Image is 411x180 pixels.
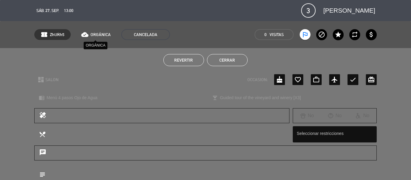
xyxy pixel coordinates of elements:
[84,42,107,49] div: ORGÁNICA
[45,76,59,83] span: SALON
[313,76,320,83] i: work_outline
[50,31,64,38] span: ZhURh5
[349,76,357,83] i: check
[368,31,375,38] i: attach_money
[321,112,349,120] div: No
[349,112,376,120] div: No
[276,76,283,83] i: cake
[39,111,46,120] i: healing
[37,76,45,83] i: dashboard
[39,149,46,157] i: chat
[91,31,111,38] span: ORGÁNICA
[301,31,309,38] i: outlined_flag
[220,94,301,101] span: Guided tour of the vineyard and winery [X3]
[41,31,48,38] span: confirmation_number
[351,31,358,38] i: repeat
[64,7,73,14] span: 13:00
[47,94,97,101] span: Menú 4 pasos Ojo de Agua
[121,29,170,40] span: CANCELADA
[270,31,284,38] em: Visitas
[331,76,338,83] i: airplanemode_active
[212,95,218,101] i: local_bar
[174,58,193,63] span: Revertir
[294,76,301,83] i: favorite_border
[163,54,204,66] button: Revertir
[36,7,59,14] span: sáb. 27, sep.
[81,31,88,38] i: cloud_done
[301,3,316,18] span: 3
[39,171,45,178] i: subject
[264,31,267,38] span: 0
[207,54,248,66] button: Cerrar
[39,95,45,101] i: chrome_reader_mode
[247,76,268,83] span: OCCASION:
[323,5,375,16] span: [PERSON_NAME]
[335,31,342,38] i: star
[39,131,45,137] i: local_dining
[368,76,375,83] i: card_giftcard
[293,112,321,120] div: No
[318,31,325,38] i: block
